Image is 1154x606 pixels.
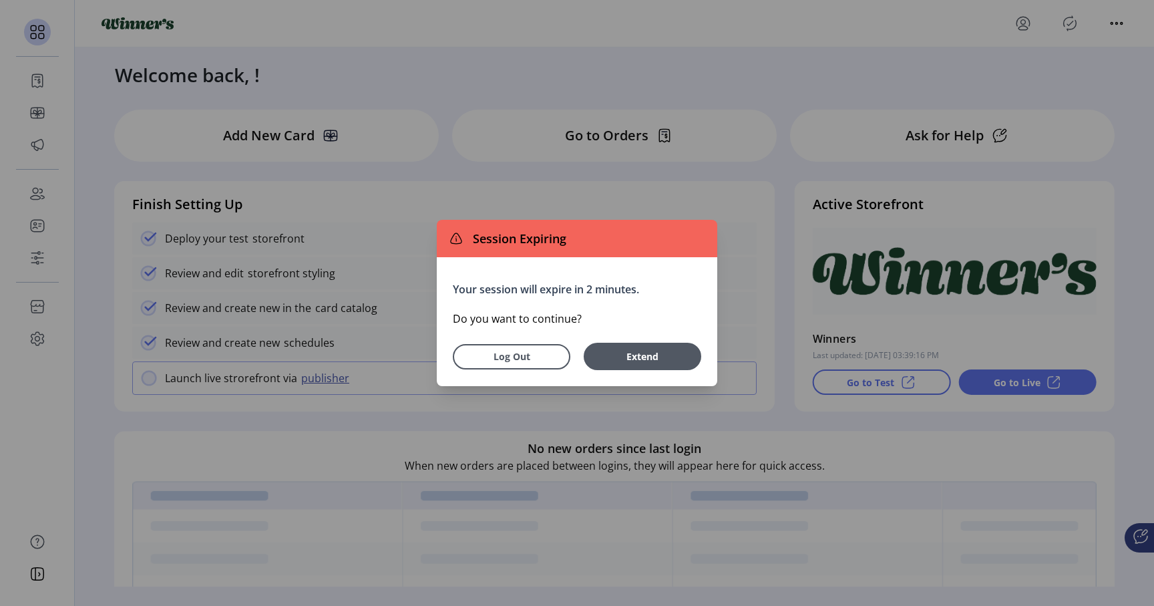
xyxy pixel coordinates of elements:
p: Your session will expire in 2 minutes. [453,281,701,297]
span: Session Expiring [467,230,566,248]
span: Log Out [470,349,553,363]
span: Extend [601,349,684,363]
button: Log Out [453,344,570,369]
button: Extend [584,343,701,370]
p: Do you want to continue? [453,311,701,327]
